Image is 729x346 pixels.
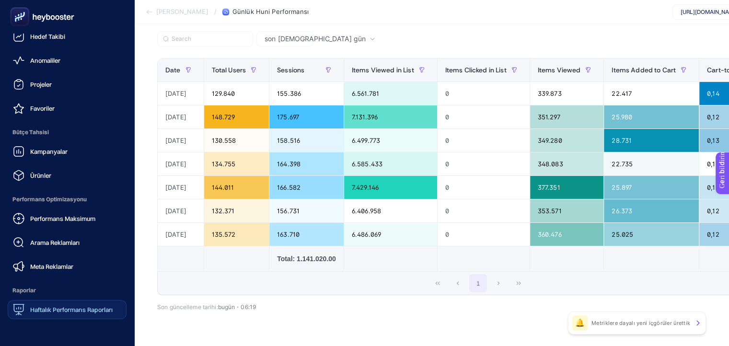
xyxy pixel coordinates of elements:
font: 🔔 [575,319,585,327]
div: 28.731 [604,129,699,152]
font: Ürünler [30,172,51,179]
div: 164.398 [269,152,344,175]
div: 353.571 [530,199,604,222]
font: Metriklere dayalı yeni içgörüler ürettik [591,320,690,326]
font: Projeler [30,81,52,88]
font: Performans Optimizasyonu [12,196,87,203]
a: Favoriler [8,99,127,118]
div: [DATE] [158,105,204,128]
span: Date [165,66,181,74]
a: Ürünler [8,166,127,185]
font: Günlük Huni Performansı [232,8,309,15]
a: Haftalık Performans Raporları [8,300,127,319]
div: 25.980 [604,105,699,128]
span: Items Clicked in List [445,66,507,74]
a: Meta Reklamlar [8,257,127,276]
div: 26.373 [604,199,699,222]
div: 377.351 [530,176,604,199]
div: 132.371 [204,199,269,222]
div: [DATE] [158,223,204,246]
font: Hedef Takibi [30,33,65,40]
div: 155.386 [269,82,344,105]
span: Items Added to Cart [612,66,676,74]
button: 1 [469,274,487,292]
div: [DATE] [158,176,204,199]
div: 6.486.069 [344,223,437,246]
div: 7.429.146 [344,176,437,199]
div: 348.083 [530,152,604,175]
font: Performans Maksimum [30,215,95,222]
div: 25.025 [604,223,699,246]
font: Son güncelleme tarihi: [157,303,218,311]
span: Sessions [277,66,304,74]
div: 166.582 [269,176,344,199]
font: Geri bildirim [6,2,44,10]
div: 7.131.396 [344,105,437,128]
font: bugün・06:19 [218,303,256,311]
font: Bütçe Tahsisi [12,128,49,136]
div: 0 [438,82,530,105]
div: 0 [438,176,530,199]
div: 22.735 [604,152,699,175]
div: [DATE] [158,82,204,105]
div: 0 [438,199,530,222]
div: 144.011 [204,176,269,199]
div: 163.710 [269,223,344,246]
div: 0 [438,105,530,128]
font: Arama Reklamları [30,239,80,246]
div: 6.406.958 [344,199,437,222]
input: Search [172,35,247,43]
font: Kampanyalar [30,148,68,155]
div: 135.572 [204,223,269,246]
font: Meta Reklamlar [30,263,73,270]
span: Total Users [212,66,246,74]
div: Total: 1.141.020.00 [277,254,336,264]
a: Arama Reklamları [8,233,127,252]
div: 175.697 [269,105,344,128]
font: Haftalık Performans Raporları [30,306,113,313]
div: 6.499.773 [344,129,437,152]
div: 134.755 [204,152,269,175]
font: son [DEMOGRAPHIC_DATA] gün [265,35,366,43]
a: Performans Maksimum [8,209,127,228]
div: [DATE] [158,199,204,222]
font: Favoriler [30,104,55,112]
a: Kampanyalar [8,142,127,161]
span: Items Viewed [538,66,581,74]
div: 158.516 [269,129,344,152]
div: 130.558 [204,129,269,152]
div: 349.280 [530,129,604,152]
font: Anomaliler [30,57,60,64]
div: [DATE] [158,152,204,175]
div: 339.873 [530,82,604,105]
font: Raporlar [12,287,36,294]
div: 0 [438,223,530,246]
a: Projeler [8,75,127,94]
span: Items Viewed in List [352,66,414,74]
div: 148.729 [204,105,269,128]
div: 22.417 [604,82,699,105]
a: Anomaliler [8,51,127,70]
div: [DATE] [158,129,204,152]
div: 0 [438,129,530,152]
font: / [214,8,217,15]
font: [PERSON_NAME] [156,8,208,15]
div: 6.561.781 [344,82,437,105]
div: 360.476 [530,223,604,246]
div: 6.585.433 [344,152,437,175]
div: 351.297 [530,105,604,128]
div: 156.731 [269,199,344,222]
div: 0 [438,152,530,175]
div: 129.840 [204,82,269,105]
div: 25.897 [604,176,699,199]
a: Hedef Takibi [8,27,127,46]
